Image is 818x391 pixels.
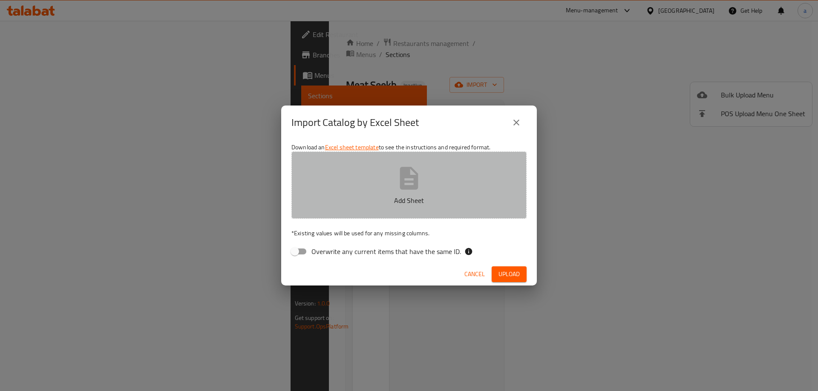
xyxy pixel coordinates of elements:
svg: If the overwrite option isn't selected, then the items that match an existing ID will be ignored ... [464,247,473,256]
button: Cancel [461,266,488,282]
h2: Import Catalog by Excel Sheet [291,116,419,129]
span: Upload [498,269,520,280]
span: Overwrite any current items that have the same ID. [311,246,461,257]
span: Cancel [464,269,485,280]
div: Download an to see the instructions and required format. [281,140,537,263]
button: Add Sheet [291,151,527,219]
p: Existing values will be used for any missing columns. [291,229,527,237]
a: Excel sheet template [325,142,379,153]
button: Upload [492,266,527,282]
p: Add Sheet [305,195,513,205]
button: close [506,112,527,133]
